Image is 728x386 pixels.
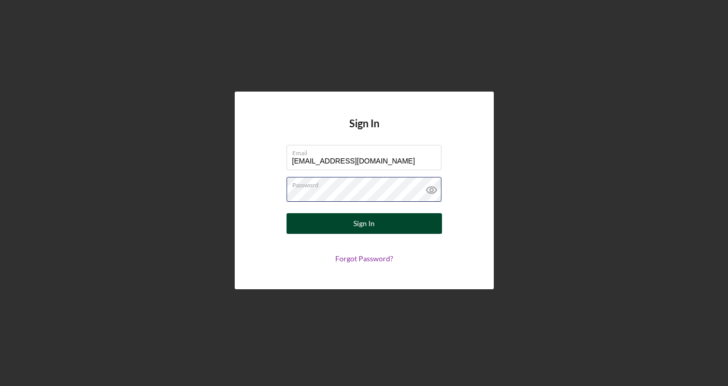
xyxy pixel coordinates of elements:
[292,177,441,189] label: Password
[335,254,393,263] a: Forgot Password?
[353,213,375,234] div: Sign In
[287,213,442,234] button: Sign In
[349,117,379,145] h4: Sign In
[292,145,441,157] label: Email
